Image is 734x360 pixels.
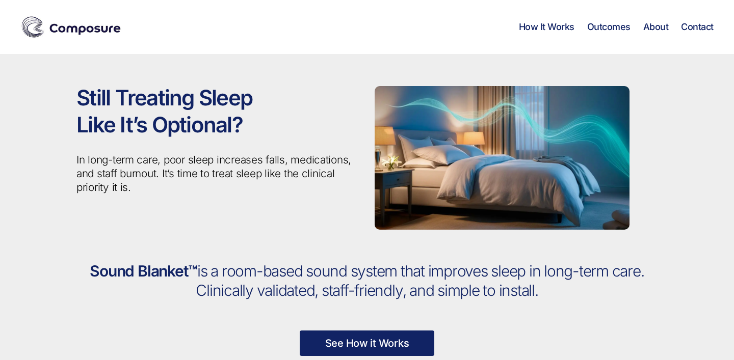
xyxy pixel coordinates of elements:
[300,330,435,356] a: See How it Works
[519,21,714,33] nav: Horizontal
[76,262,658,300] h2: Sound Blanket™
[20,14,122,40] img: Composure
[76,85,359,138] h1: Still Treating Sleep Like It’s Optional?
[587,21,631,33] a: Outcomes
[196,262,644,299] span: is a room-based sound system that improves sleep in long-term care. Clinically validated, staff-f...
[681,21,714,33] a: Contact
[643,21,669,33] a: About
[519,21,574,33] a: How It Works
[76,153,359,195] p: In long-term care, poor sleep increases falls, medications, and staff burnout. It’s time to treat...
